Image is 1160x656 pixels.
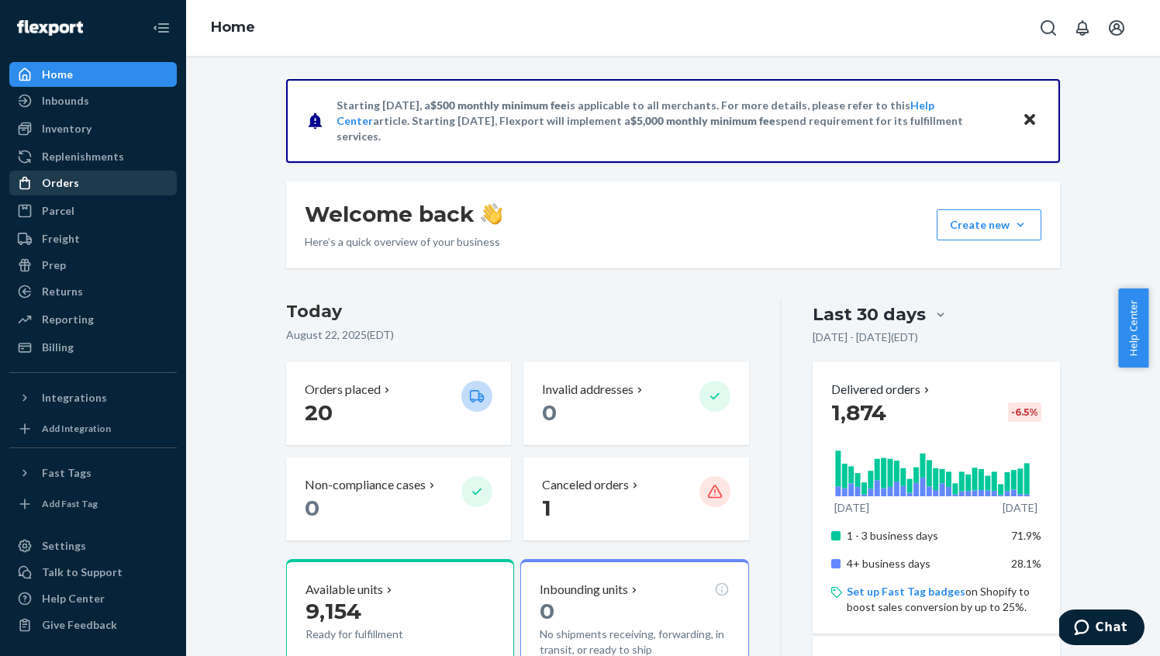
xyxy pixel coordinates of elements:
span: 9,154 [306,598,361,624]
div: Fast Tags [42,465,91,481]
div: Prep [42,257,66,273]
div: Give Feedback [42,617,117,633]
div: Freight [42,231,80,247]
a: Add Integration [9,416,177,441]
ol: breadcrumbs [199,5,268,50]
p: Canceled orders [542,476,629,494]
div: Home [42,67,73,82]
a: Help Center [9,586,177,611]
span: 0 [542,399,557,426]
button: Open account menu [1101,12,1132,43]
a: Inbounds [9,88,177,113]
p: Here’s a quick overview of your business [305,234,502,250]
span: 20 [305,399,333,426]
a: Home [211,19,255,36]
p: on Shopify to boost sales conversion by up to 25%. [847,584,1041,615]
button: Integrations [9,385,177,410]
div: Inbounds [42,93,89,109]
div: Help Center [42,591,105,606]
div: Add Integration [42,422,111,435]
span: 1,874 [831,399,886,426]
p: Orders placed [305,381,381,399]
a: Orders [9,171,177,195]
a: Parcel [9,199,177,223]
p: Inbounding units [540,581,628,599]
button: Orders placed 20 [286,362,511,445]
div: Billing [42,340,74,355]
span: 1 [542,495,551,521]
button: Non-compliance cases 0 [286,457,511,540]
span: $5,000 monthly minimum fee [630,114,775,127]
button: Fast Tags [9,461,177,485]
a: Add Fast Tag [9,492,177,516]
span: 28.1% [1011,557,1041,570]
a: Reporting [9,307,177,332]
p: Ready for fulfillment [306,627,449,642]
button: Talk to Support [9,560,177,585]
button: Close Navigation [146,12,177,43]
p: Invalid addresses [542,381,634,399]
button: Close [1020,109,1040,132]
button: Create new [937,209,1041,240]
div: Orders [42,175,79,191]
img: hand-wave emoji [481,203,502,225]
span: 0 [305,495,319,521]
img: Flexport logo [17,20,83,36]
div: Settings [42,538,86,554]
button: Give Feedback [9,613,177,637]
button: Canceled orders 1 [523,457,748,540]
div: Parcel [42,203,74,219]
p: Available units [306,581,383,599]
button: Delivered orders [831,381,933,399]
a: Home [9,62,177,87]
h1: Welcome back [305,200,502,228]
a: Returns [9,279,177,304]
p: [DATE] - [DATE] ( EDT ) [813,330,918,345]
a: Prep [9,253,177,278]
a: Set up Fast Tag badges [847,585,965,598]
a: Freight [9,226,177,251]
div: Integrations [42,390,107,406]
a: Inventory [9,116,177,141]
a: Billing [9,335,177,360]
p: Non-compliance cases [305,476,426,494]
div: Replenishments [42,149,124,164]
div: Last 30 days [813,302,926,326]
p: [DATE] [834,500,869,516]
span: 0 [540,598,554,624]
iframe: Opens a widget where you can chat to one of our agents [1059,609,1144,648]
div: Add Fast Tag [42,497,98,510]
div: Reporting [42,312,94,327]
div: Talk to Support [42,565,123,580]
button: Open Search Box [1033,12,1064,43]
p: August 22, 2025 ( EDT ) [286,327,749,343]
a: Settings [9,533,177,558]
button: Help Center [1118,288,1148,368]
p: [DATE] [1003,500,1037,516]
button: Invalid addresses 0 [523,362,748,445]
div: -6.5 % [1008,402,1041,422]
p: Starting [DATE], a is applicable to all merchants. For more details, please refer to this article... [337,98,1007,144]
span: $500 monthly minimum fee [430,98,567,112]
div: Inventory [42,121,91,136]
h3: Today [286,299,749,324]
p: 1 - 3 business days [847,528,999,544]
span: 71.9% [1011,529,1041,542]
div: Returns [42,284,83,299]
button: Open notifications [1067,12,1098,43]
a: Replenishments [9,144,177,169]
p: 4+ business days [847,556,999,571]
